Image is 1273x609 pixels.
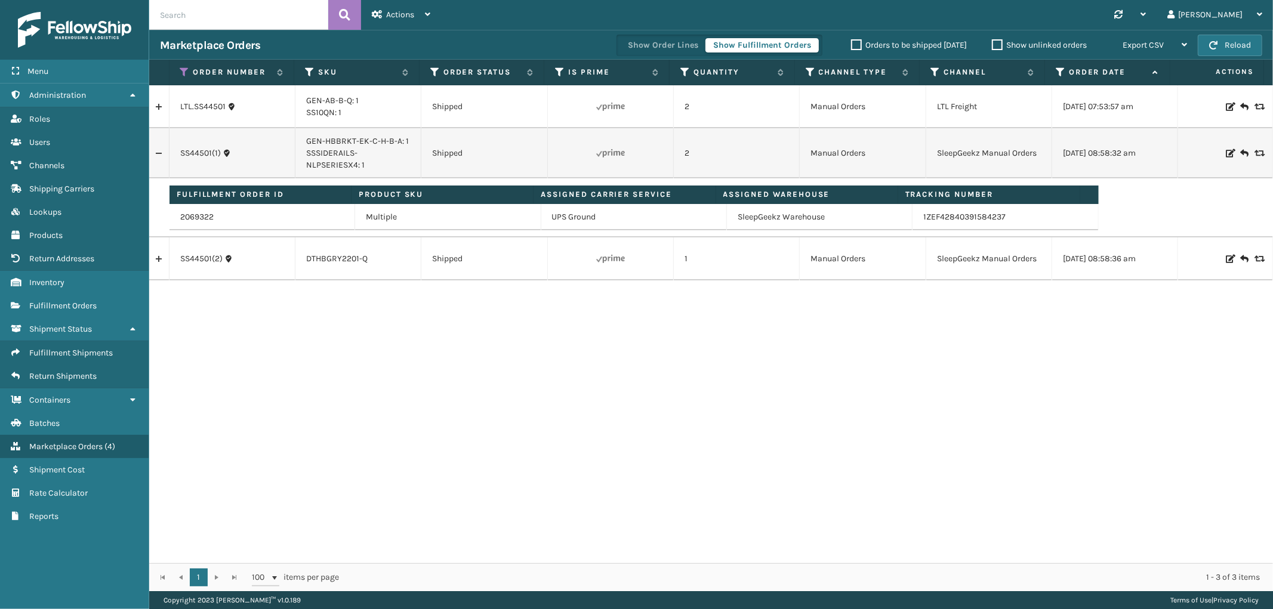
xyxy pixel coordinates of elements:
[252,568,339,586] span: items per page
[1174,62,1261,82] span: Actions
[29,184,94,194] span: Shipping Carriers
[421,85,547,128] td: Shipped
[1226,255,1233,263] i: Edit
[541,189,708,200] label: Assigned Carrier Service
[180,211,214,223] a: 2069322
[355,204,541,230] td: Multiple
[180,253,223,265] a: SS44501(2)
[29,511,58,521] span: Reports
[29,348,113,358] span: Fulfillment Shipments
[29,90,86,100] span: Administration
[356,571,1260,583] div: 1 - 3 of 3 items
[819,67,897,78] label: Channel Type
[160,38,260,52] h3: Marketplace Orders
[443,67,522,78] label: Order Status
[944,67,1022,78] label: Channel
[674,128,800,178] td: 2
[29,371,97,381] span: Return Shipments
[1254,255,1262,263] i: Replace
[18,12,131,48] img: logo
[1198,35,1262,56] button: Reload
[992,40,1087,50] label: Show unlinked orders
[306,107,341,118] a: SS10QN: 1
[1052,128,1178,178] td: [DATE] 08:58:32 am
[1170,591,1259,609] div: |
[723,189,890,200] label: Assigned Warehouse
[180,101,226,113] a: LTL.SS44501
[29,230,63,240] span: Products
[318,67,396,78] label: SKU
[27,66,48,76] span: Menu
[674,85,800,128] td: 2
[29,114,50,124] span: Roles
[568,67,646,78] label: Is Prime
[29,465,85,475] span: Shipment Cost
[1213,596,1259,604] a: Privacy Policy
[1052,85,1178,128] td: [DATE] 07:53:57 am
[1240,253,1247,265] i: Create Return Label
[1052,237,1178,280] td: [DATE] 08:58:36 am
[705,38,819,52] button: Show Fulfillment Orders
[926,85,1052,128] td: LTL Freight
[29,207,61,217] span: Lookups
[905,189,1072,200] label: Tracking Number
[421,237,547,280] td: Shipped
[306,254,368,264] a: DTHBGRY2201-Q
[851,40,967,50] label: Orders to be shipped [DATE]
[29,441,103,452] span: Marketplace Orders
[1254,103,1262,111] i: Replace
[1123,40,1164,50] span: Export CSV
[674,237,800,280] td: 1
[727,204,913,230] td: SleepGeekz Warehouse
[800,128,926,178] td: Manual Orders
[29,254,94,264] span: Return Addresses
[164,591,301,609] p: Copyright 2023 [PERSON_NAME]™ v 1.0.189
[190,568,208,586] a: 1
[306,95,359,106] a: GEN-AB-B-Q: 1
[29,301,97,311] span: Fulfillment Orders
[29,488,88,498] span: Rate Calculator
[29,277,64,288] span: Inventory
[29,395,70,405] span: Containers
[1226,103,1233,111] i: Edit
[29,160,64,171] span: Channels
[29,324,92,334] span: Shipment Status
[541,204,727,230] td: UPS Ground
[1170,596,1212,604] a: Terms of Use
[800,85,926,128] td: Manual Orders
[359,189,526,200] label: Product SKU
[926,237,1052,280] td: SleepGeekz Manual Orders
[252,571,270,583] span: 100
[29,418,60,428] span: Batches
[421,128,547,178] td: Shipped
[180,147,221,159] a: SS44501(1)
[1240,147,1247,159] i: Create Return Label
[1240,101,1247,113] i: Create Return Label
[926,128,1052,178] td: SleepGeekz Manual Orders
[306,136,409,146] a: GEN-HBBRKT-EK-C-H-B-A: 1
[1226,149,1233,157] i: Edit
[693,67,772,78] label: Quantity
[800,237,926,280] td: Manual Orders
[386,10,414,20] span: Actions
[104,441,115,452] span: ( 4 )
[193,67,271,78] label: Order Number
[1254,149,1262,157] i: Replace
[177,189,344,200] label: Fulfillment Order ID
[923,212,1006,222] a: 1ZEF42840391584237
[620,38,706,52] button: Show Order Lines
[29,137,50,147] span: Users
[306,148,365,170] a: SSSIDERAILS-NLPSERIESX4: 1
[1069,67,1147,78] label: Order Date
